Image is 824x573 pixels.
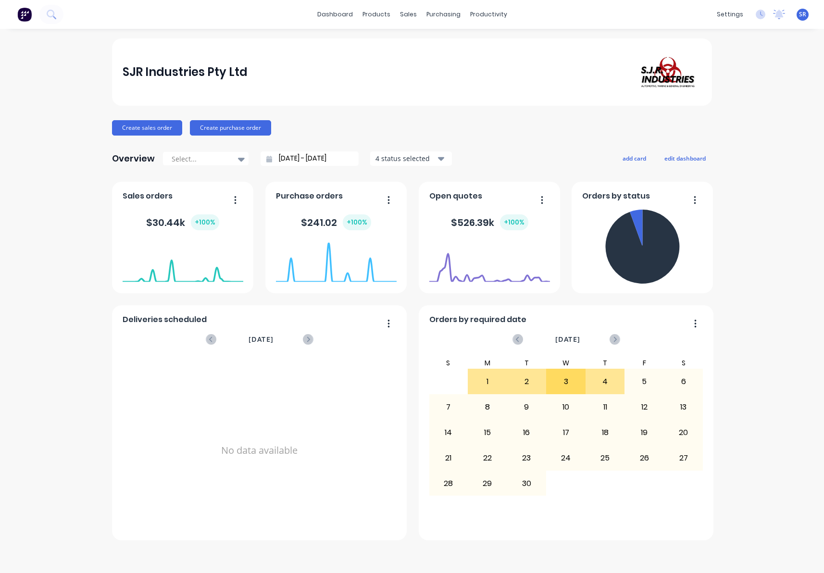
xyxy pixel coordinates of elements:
[422,7,465,22] div: purchasing
[429,421,468,445] div: 14
[586,357,625,369] div: T
[664,446,703,470] div: 27
[508,395,546,419] div: 9
[547,370,585,394] div: 3
[17,7,32,22] img: Factory
[664,370,703,394] div: 6
[546,357,586,369] div: W
[429,357,468,369] div: S
[468,357,507,369] div: M
[312,7,358,22] a: dashboard
[429,446,468,470] div: 21
[712,7,748,22] div: settings
[249,334,274,345] span: [DATE]
[616,152,652,164] button: add card
[343,214,371,230] div: + 100 %
[547,395,585,419] div: 10
[123,62,248,82] div: SJR Industries Pty Ltd
[468,472,507,496] div: 29
[123,190,173,202] span: Sales orders
[429,395,468,419] div: 7
[624,357,664,369] div: F
[507,357,547,369] div: T
[468,395,507,419] div: 8
[664,357,703,369] div: S
[468,421,507,445] div: 15
[582,190,650,202] span: Orders by status
[555,334,580,345] span: [DATE]
[370,151,452,166] button: 4 status selected
[500,214,528,230] div: + 100 %
[586,370,624,394] div: 4
[465,7,512,22] div: productivity
[123,314,207,325] span: Deliveries scheduled
[451,214,528,230] div: $ 526.39k
[358,7,395,22] div: products
[586,421,624,445] div: 18
[586,446,624,470] div: 25
[429,190,482,202] span: Open quotes
[112,120,182,136] button: Create sales order
[799,10,806,19] span: SR
[123,357,397,544] div: No data available
[508,421,546,445] div: 16
[276,190,343,202] span: Purchase orders
[658,152,712,164] button: edit dashboard
[429,472,468,496] div: 28
[625,446,663,470] div: 26
[547,421,585,445] div: 17
[112,149,155,168] div: Overview
[146,214,219,230] div: $ 30.44k
[625,370,663,394] div: 5
[625,395,663,419] div: 12
[508,446,546,470] div: 23
[395,7,422,22] div: sales
[375,153,436,163] div: 4 status selected
[191,214,219,230] div: + 100 %
[625,421,663,445] div: 19
[468,370,507,394] div: 1
[468,446,507,470] div: 22
[190,120,271,136] button: Create purchase order
[508,370,546,394] div: 2
[301,214,371,230] div: $ 241.02
[508,472,546,496] div: 30
[586,395,624,419] div: 11
[547,446,585,470] div: 24
[634,52,701,92] img: SJR Industries Pty Ltd
[664,395,703,419] div: 13
[664,421,703,445] div: 20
